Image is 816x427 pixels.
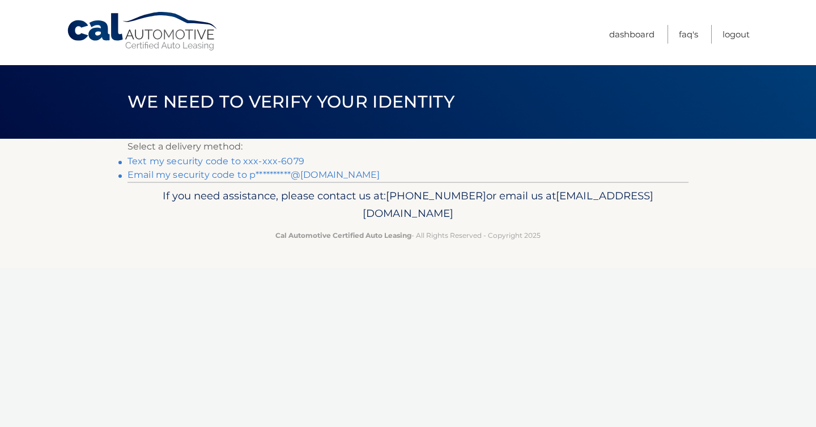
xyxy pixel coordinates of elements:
p: Select a delivery method: [127,139,688,155]
a: Cal Automotive [66,11,219,52]
p: - All Rights Reserved - Copyright 2025 [135,229,681,241]
a: Email my security code to p**********@[DOMAIN_NAME] [127,169,380,180]
span: [PHONE_NUMBER] [386,189,486,202]
strong: Cal Automotive Certified Auto Leasing [275,231,411,240]
span: We need to verify your identity [127,91,454,112]
a: Text my security code to xxx-xxx-6079 [127,156,304,166]
a: FAQ's [679,25,698,44]
a: Logout [722,25,750,44]
a: Dashboard [609,25,654,44]
p: If you need assistance, please contact us at: or email us at [135,187,681,223]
